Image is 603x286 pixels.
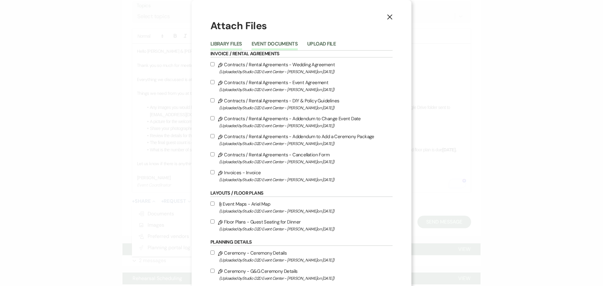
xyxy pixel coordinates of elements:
label: Contracts / Rental Agreements - Event Agreement [210,78,393,93]
label: Contracts / Rental Agreements - Addendum to Add a Ceremony Package [210,132,393,147]
input: Contracts / Rental Agreements - Event Agreement(Uploaded byStudio D2D Event Center - [PERSON_NAME... [210,80,215,84]
label: Event Maps - Ariel Map [210,200,393,215]
label: Invoices - Invoice [210,169,393,183]
label: Contracts / Rental Agreements - Cancellation Form [210,151,393,165]
h1: Attach Files [210,19,393,33]
span: (Uploaded by Studio D2D Event Center - [PERSON_NAME] on [DATE] ) [219,225,393,233]
label: Contracts / Rental Agreements - Wedding Agreement [210,61,393,75]
input: Contracts / Rental Agreements - Addendum to Change Event Date(Uploaded byStudio D2D Event Center ... [210,116,215,120]
span: (Uploaded by Studio D2D Event Center - [PERSON_NAME] on [DATE] ) [219,275,393,282]
span: (Uploaded by Studio D2D Event Center - [PERSON_NAME] on [DATE] ) [219,122,393,129]
label: Floor Plans - Guest Seating for Dinner [210,218,393,233]
button: Upload File [307,41,336,50]
input: Floor Plans - Guest Seating for Dinner(Uploaded byStudio D2D Event Center - [PERSON_NAME]on [DATE]) [210,219,215,224]
span: (Uploaded by Studio D2D Event Center - [PERSON_NAME] on [DATE] ) [219,86,393,93]
span: (Uploaded by Studio D2D Event Center - [PERSON_NAME] on [DATE] ) [219,104,393,111]
span: (Uploaded by Studio D2D Event Center - [PERSON_NAME] on [DATE] ) [219,176,393,183]
label: Contracts / Rental Agreements - Addendum to Change Event Date [210,115,393,129]
input: Ceremony - G&G Ceremony Details(Uploaded byStudio D2D Event Center - [PERSON_NAME]on [DATE]) [210,269,215,273]
span: (Uploaded by Studio D2D Event Center - [PERSON_NAME] on [DATE] ) [219,158,393,165]
input: Ceremony - Ceremony Details(Uploaded byStudio D2D Event Center - [PERSON_NAME]on [DATE]) [210,251,215,255]
span: (Uploaded by Studio D2D Event Center - [PERSON_NAME] on [DATE] ) [219,68,393,75]
label: Ceremony - G&G Ceremony Details [210,267,393,282]
label: Ceremony - Ceremony Details [210,249,393,264]
span: (Uploaded by Studio D2D Event Center - [PERSON_NAME] on [DATE] ) [219,256,393,264]
h6: Layouts / Floor Plans [210,190,393,197]
input: Contracts / Rental Agreements - Wedding Agreement(Uploaded byStudio D2D Event Center - [PERSON_NA... [210,62,215,66]
h6: Invoice / Rental Agreements [210,51,393,57]
input: Invoices - Invoice(Uploaded byStudio D2D Event Center - [PERSON_NAME]on [DATE]) [210,170,215,174]
input: Event Maps - Ariel Map(Uploaded byStudio D2D Event Center - [PERSON_NAME]on [DATE]) [210,202,215,206]
span: (Uploaded by Studio D2D Event Center - [PERSON_NAME] on [DATE] ) [219,208,393,215]
button: Event Documents [252,41,298,50]
input: Contracts / Rental Agreements - DIY & Policy Guidelines(Uploaded byStudio D2D Event Center - [PER... [210,98,215,102]
label: Contracts / Rental Agreements - DIY & Policy Guidelines [210,97,393,111]
h6: Planning Details [210,239,393,246]
input: Contracts / Rental Agreements - Cancellation Form(Uploaded byStudio D2D Event Center - [PERSON_NA... [210,152,215,156]
span: (Uploaded by Studio D2D Event Center - [PERSON_NAME] on [DATE] ) [219,140,393,147]
button: Library Files [210,41,242,50]
input: Contracts / Rental Agreements - Addendum to Add a Ceremony Package(Uploaded byStudio D2D Event Ce... [210,134,215,138]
